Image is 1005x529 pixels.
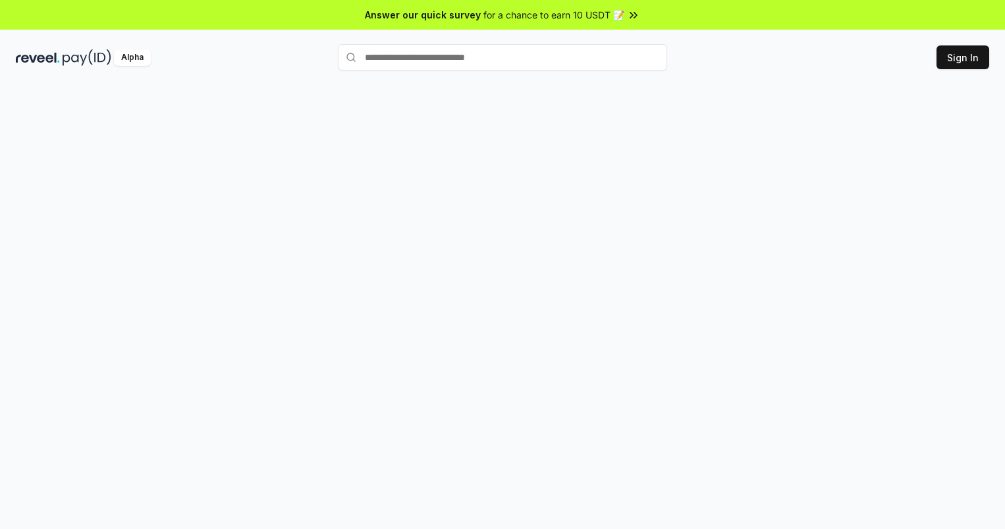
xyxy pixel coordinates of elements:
img: pay_id [63,49,111,66]
span: Answer our quick survey [365,8,481,22]
span: for a chance to earn 10 USDT 📝 [483,8,624,22]
button: Sign In [937,45,989,69]
div: Alpha [114,49,151,66]
img: reveel_dark [16,49,60,66]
